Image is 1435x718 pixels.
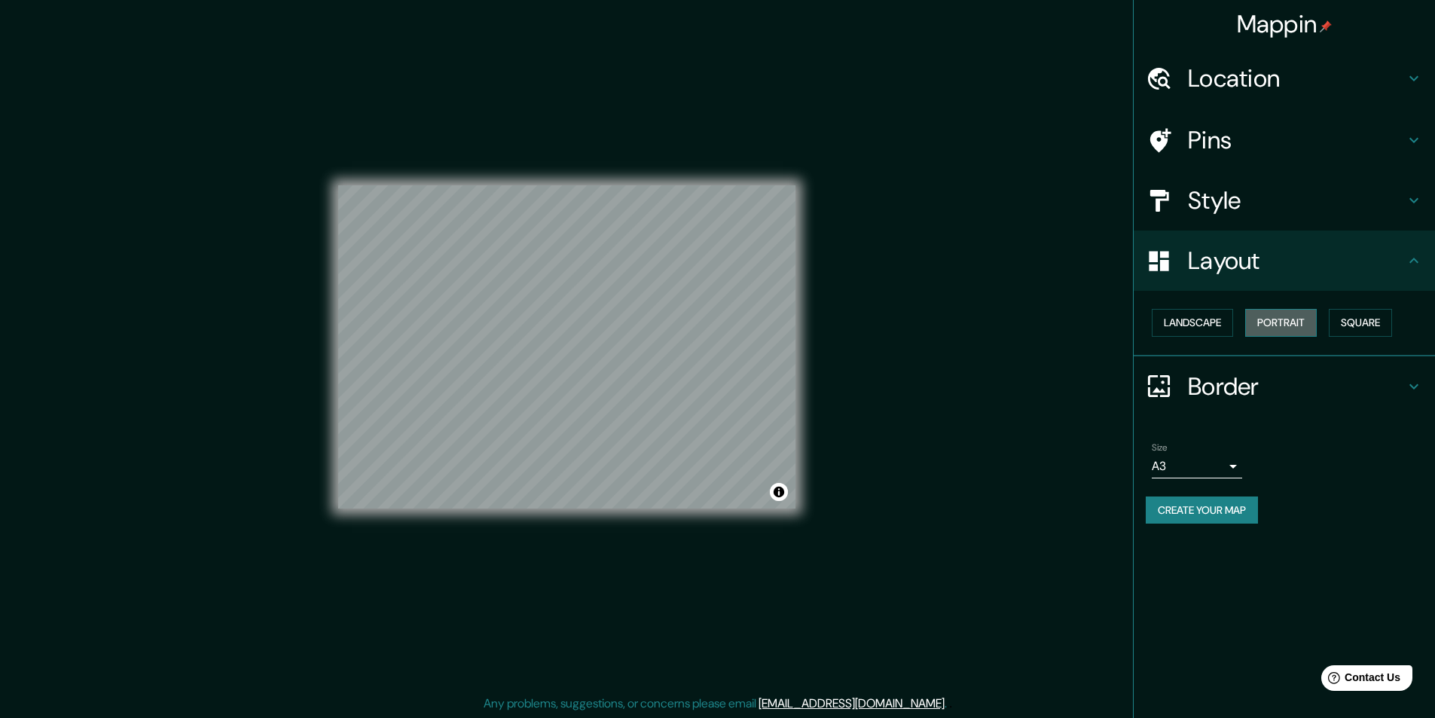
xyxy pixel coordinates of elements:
canvas: Map [338,185,795,509]
button: Toggle attribution [770,483,788,501]
h4: Mappin [1237,9,1333,39]
label: Size [1152,441,1168,454]
div: Border [1134,356,1435,417]
h4: Layout [1188,246,1405,276]
h4: Location [1188,63,1405,93]
div: . [947,695,949,713]
button: Create your map [1146,496,1258,524]
div: Pins [1134,110,1435,170]
p: Any problems, suggestions, or concerns please email . [484,695,947,713]
h4: Border [1188,371,1405,402]
div: A3 [1152,454,1242,478]
div: Location [1134,48,1435,108]
h4: Style [1188,185,1405,215]
div: . [949,695,952,713]
button: Landscape [1152,309,1233,337]
h4: Pins [1188,125,1405,155]
button: Square [1329,309,1392,337]
div: Style [1134,170,1435,231]
button: Portrait [1245,309,1317,337]
iframe: Help widget launcher [1301,659,1418,701]
div: Layout [1134,231,1435,291]
a: [EMAIL_ADDRESS][DOMAIN_NAME] [759,695,945,711]
img: pin-icon.png [1320,20,1332,32]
